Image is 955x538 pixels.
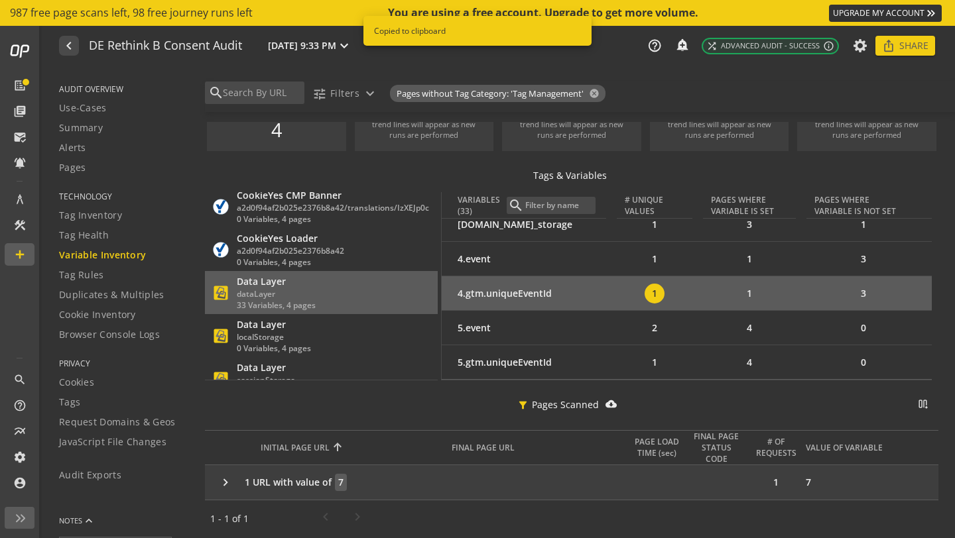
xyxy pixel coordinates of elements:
[452,442,620,453] div: FINAL PAGE URL
[739,249,759,269] div: 1
[645,249,665,269] div: 1
[237,299,316,311] div: 33 Variables, 4 pages
[237,288,316,299] div: dataLayer
[13,156,27,170] mat-icon: notifications_active
[753,476,799,489] div: 1
[59,396,80,409] span: Tags
[524,199,594,211] input: Filter by name
[13,105,27,118] mat-icon: library_books
[362,85,378,101] mat-icon: expand_more
[458,252,606,266] div: 4.event
[458,218,606,231] div: [DOMAIN_NAME]_storage
[13,131,27,144] mat-icon: mark_email_read
[312,87,326,101] mat-icon: tune
[218,475,237,490] mat-icon: keyboard_arrow_right
[645,352,665,372] div: 1
[59,358,188,369] span: PRIVACY
[342,503,373,535] button: Next page
[59,415,176,429] span: Request Domains & Geos
[13,219,27,232] mat-icon: construction
[746,430,806,464] th: # OF REQUESTS
[13,373,27,386] mat-icon: search
[533,169,607,182] span: Tags & Variables
[59,376,94,389] span: Cookies
[625,194,682,217] div: # UNIQUE VALUES
[212,370,230,388] img: Data Layer
[854,215,873,235] div: 1
[854,352,873,372] div: 0
[584,88,602,99] mat-icon: cancel
[59,268,104,282] span: Tag Rules
[237,318,311,331] div: Data Layer
[59,288,164,301] span: Duplicates & Multiples
[823,40,834,52] mat-icon: info_outline
[13,451,27,464] mat-icon: settings
[208,85,222,101] mat-icon: search
[13,425,27,438] mat-icon: multiline_chart
[829,5,942,22] a: UPGRADE MY ACCOUNT
[237,202,429,213] div: a2d0f94af2b025e2376b8a42/translations/IzXEJp0c
[711,194,784,217] div: PAGES WHERE VARIABLE IS SET
[245,476,332,489] span: 1 URL with value of
[237,343,311,354] div: 0 Variables, 4 pages
[739,352,759,372] div: 4
[627,430,686,464] th: PAGE LOAD TIME (sec)
[237,275,316,288] div: Data Layer
[675,38,688,51] mat-icon: add_alert
[212,241,230,259] img: CookieYes Loader
[875,36,935,56] button: Share
[686,430,746,464] th: FINAL PAGE STATUS CODE
[237,245,344,256] div: a2d0f94af2b025e2376b8a42
[237,189,429,202] div: CookieYes CMP Banner
[82,514,95,527] mat-icon: keyboard_arrow_up
[806,192,932,219] div: PAGES WHERE VARIABLE IS NOT SET
[806,442,883,453] div: VALUE OF VARIABLE
[605,398,620,409] mat-icon: cloud_download_filled
[212,197,230,216] img: CookieYes CMP Banner
[13,248,27,261] mat-icon: add
[261,442,330,453] div: INITIAL PAGE URL
[13,79,27,92] mat-icon: list_alt
[212,327,230,345] img: Data Layer
[645,284,665,303] div: 1
[617,192,692,219] div: # UNIQUE VALUES
[13,193,27,206] mat-icon: architecture
[268,39,336,52] span: [DATE] 9:33 PM
[645,215,665,235] div: 1
[442,192,606,219] div: VARIABLES (33)
[237,374,311,386] div: sessionStorage
[307,81,383,105] button: Filters
[330,81,359,105] span: Filters
[814,194,904,217] div: PAGES WHERE VARIABLE IS NOT SET
[854,249,873,269] div: 3
[517,400,529,411] mat-icon: filter_alt
[515,119,628,140] div: trend lines will appear as new runs are performed
[703,192,796,219] div: PAGES WHERE VARIABLE IS SET
[806,476,932,489] div: 7
[261,442,429,453] div: INITIAL PAGE URL
[924,7,938,20] mat-icon: keyboard_double_arrow_right
[59,161,86,174] span: Pages
[59,121,103,134] span: Summary
[368,119,481,140] div: trend lines will appear as new runs are performed
[59,505,95,537] button: NOTES
[336,38,352,54] mat-icon: expand_more
[59,435,166,449] span: JavaScript File Changes
[210,512,310,525] div: 1 - 1 of 1
[508,197,524,213] mat-icon: search
[59,468,121,482] span: Audit Exports
[739,215,759,235] div: 3
[59,83,188,95] span: AUDIT OVERVIEW
[882,39,895,52] mat-icon: ios_share
[706,40,820,52] span: Advanced Audit - Success
[59,328,160,341] span: Browser Console Logs
[237,331,311,343] div: localStorage
[59,141,86,154] span: Alerts
[739,284,759,303] div: 1
[61,38,75,54] mat-icon: navigate_before
[458,321,606,335] div: 5.event
[458,287,606,300] div: 4.gtm.uniqueEventId
[237,232,344,245] div: CookieYes Loader
[739,318,759,338] div: 4
[59,209,122,222] span: Tag Inventory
